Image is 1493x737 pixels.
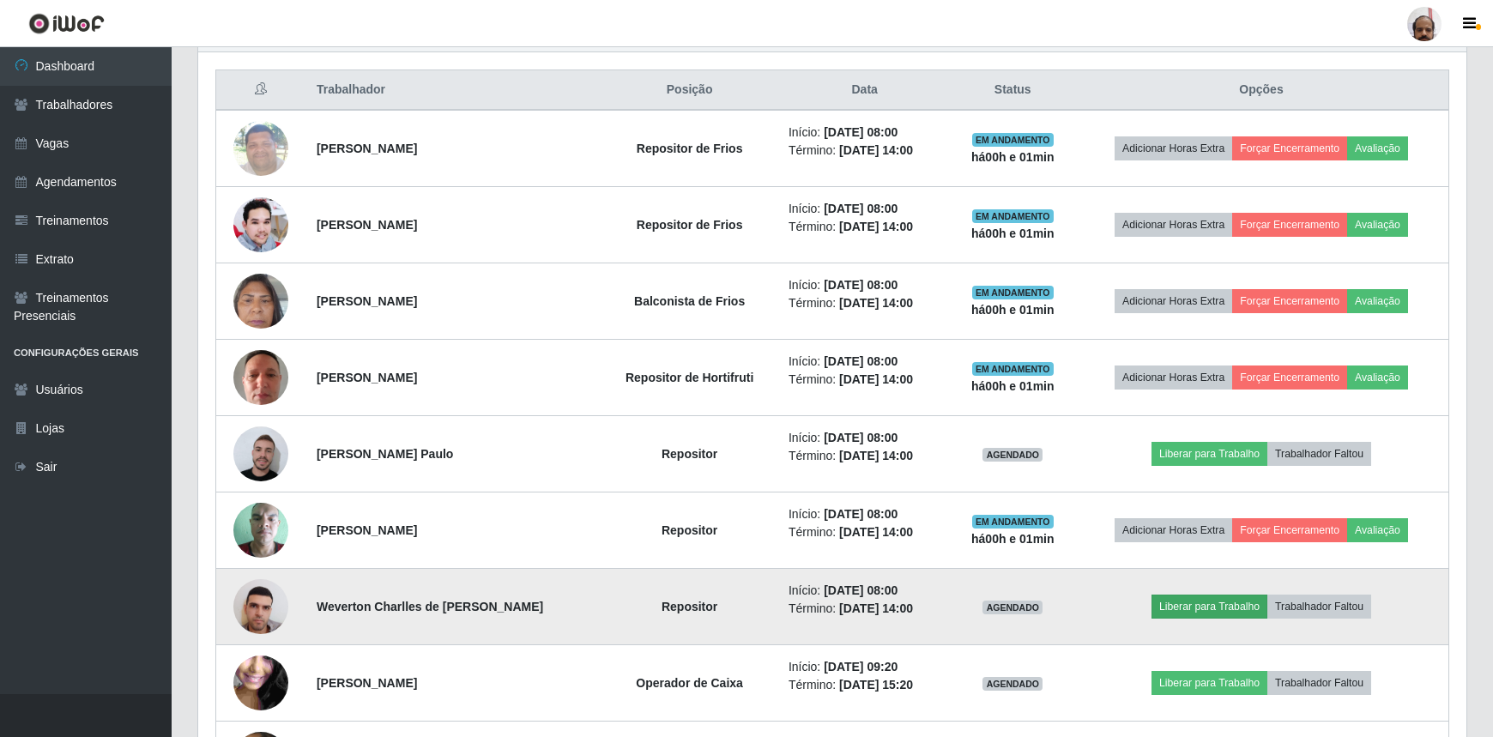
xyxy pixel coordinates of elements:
button: Trabalhador Faltou [1267,671,1371,695]
li: Início: [789,429,941,447]
img: 1744284341350.jpeg [233,197,288,252]
img: 1740505535016.jpeg [233,341,288,414]
time: [DATE] 08:00 [824,354,898,368]
time: [DATE] 08:00 [824,278,898,292]
li: Término: [789,600,941,618]
strong: [PERSON_NAME] Paulo [317,447,453,461]
button: Forçar Encerramento [1232,365,1347,390]
time: [DATE] 14:00 [839,525,913,539]
strong: Repositor [662,600,717,613]
li: Início: [789,353,941,371]
time: [DATE] 08:00 [824,202,898,215]
img: 1706817877089.jpeg [233,264,288,337]
button: Forçar Encerramento [1232,213,1347,237]
button: Adicionar Horas Extra [1115,518,1232,542]
time: [DATE] 09:20 [824,660,898,674]
span: EM ANDAMENTO [972,209,1054,223]
strong: há 00 h e 01 min [971,150,1055,164]
th: Posição [601,70,778,111]
time: [DATE] 14:00 [839,220,913,233]
button: Avaliação [1347,136,1408,160]
strong: Repositor [662,447,717,461]
button: Avaliação [1347,289,1408,313]
button: Forçar Encerramento [1232,136,1347,160]
li: Término: [789,294,941,312]
button: Avaliação [1347,365,1408,390]
span: EM ANDAMENTO [972,515,1054,529]
button: Adicionar Horas Extra [1115,136,1232,160]
strong: [PERSON_NAME] [317,294,417,308]
li: Início: [789,582,941,600]
strong: há 00 h e 01 min [971,379,1055,393]
th: Trabalhador [306,70,601,111]
button: Liberar para Trabalho [1151,671,1267,695]
li: Início: [789,200,941,218]
time: [DATE] 14:00 [839,296,913,310]
button: Avaliação [1347,518,1408,542]
button: Trabalhador Faltou [1267,442,1371,466]
strong: [PERSON_NAME] [317,142,417,155]
img: 1697490161329.jpeg [233,112,288,184]
strong: há 00 h e 01 min [971,532,1055,546]
button: Adicionar Horas Extra [1115,289,1232,313]
strong: há 00 h e 01 min [971,303,1055,317]
img: 1752584852872.jpeg [233,570,288,643]
button: Trabalhador Faltou [1267,595,1371,619]
th: Opções [1074,70,1448,111]
strong: Balconista de Frios [634,294,745,308]
time: [DATE] 14:00 [839,143,913,157]
time: [DATE] 08:00 [824,125,898,139]
span: EM ANDAMENTO [972,286,1054,299]
strong: Operador de Caixa [636,676,743,690]
button: Adicionar Horas Extra [1115,213,1232,237]
li: Início: [789,658,941,676]
span: AGENDADO [982,677,1043,691]
time: [DATE] 14:00 [839,601,913,615]
img: 1736341148646.jpeg [233,493,288,566]
strong: Weverton Charlles de [PERSON_NAME] [317,600,543,613]
li: Início: [789,124,941,142]
li: Término: [789,371,941,389]
time: [DATE] 08:00 [824,507,898,521]
button: Forçar Encerramento [1232,289,1347,313]
button: Avaliação [1347,213,1408,237]
strong: Repositor de Frios [637,218,743,232]
strong: [PERSON_NAME] [317,218,417,232]
li: Término: [789,218,941,236]
li: Início: [789,505,941,523]
time: [DATE] 14:00 [839,449,913,462]
button: Adicionar Horas Extra [1115,365,1232,390]
strong: [PERSON_NAME] [317,523,417,537]
strong: Repositor [662,523,717,537]
th: Data [778,70,952,111]
time: [DATE] 15:20 [839,678,913,692]
li: Término: [789,676,941,694]
li: Início: [789,276,941,294]
time: [DATE] 14:00 [839,372,913,386]
strong: há 00 h e 01 min [971,227,1055,240]
span: AGENDADO [982,601,1043,614]
span: EM ANDAMENTO [972,362,1054,376]
button: Liberar para Trabalho [1151,595,1267,619]
strong: Repositor de Hortifruti [626,371,753,384]
span: AGENDADO [982,448,1043,462]
th: Status [951,70,1074,111]
time: [DATE] 08:00 [824,583,898,597]
strong: [PERSON_NAME] [317,371,417,384]
button: Liberar para Trabalho [1151,442,1267,466]
strong: [PERSON_NAME] [317,676,417,690]
button: Forçar Encerramento [1232,518,1347,542]
span: EM ANDAMENTO [972,133,1054,147]
time: [DATE] 08:00 [824,431,898,444]
strong: Repositor de Frios [637,142,743,155]
li: Término: [789,142,941,160]
img: CoreUI Logo [28,13,105,34]
img: 1744226938039.jpeg [233,423,288,485]
li: Término: [789,447,941,465]
li: Término: [789,523,941,541]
